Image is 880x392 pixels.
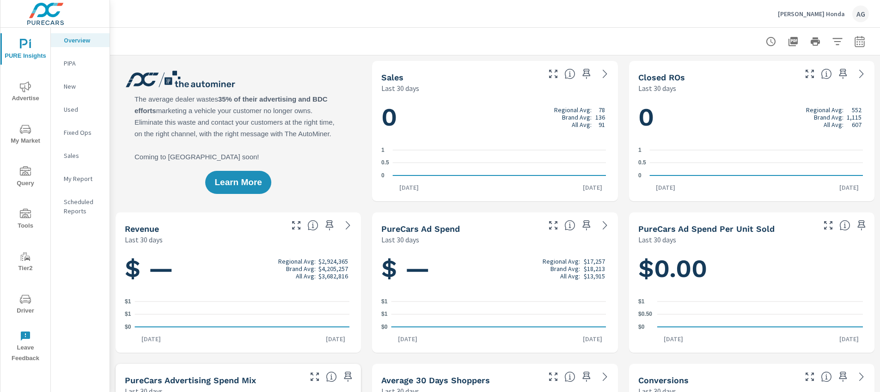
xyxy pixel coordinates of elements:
p: New [64,82,102,91]
p: [DATE] [391,334,424,344]
p: Regional Avg: [806,106,843,114]
h5: Revenue [125,224,159,234]
p: All Avg: [572,121,592,128]
button: Make Fullscreen [546,66,561,81]
p: All Avg: [296,272,316,280]
span: Tools [3,209,48,231]
h5: Sales [381,72,403,82]
p: [DATE] [393,183,425,192]
p: $13,915 [584,272,605,280]
button: Make Fullscreen [546,218,561,233]
span: Save this to your personalized report [579,218,594,233]
h5: PureCars Ad Spend Per Unit Sold [638,224,775,234]
a: See more details in report [598,218,612,233]
span: Save this to your personalized report [322,218,337,233]
p: $2,924,365 [318,258,348,265]
p: 136 [595,114,605,121]
p: [DATE] [319,334,352,344]
button: Select Date Range [850,32,869,51]
p: Sales [64,151,102,160]
h5: Closed ROs [638,72,685,82]
text: 0 [638,172,642,179]
span: Driver [3,294,48,316]
span: Number of vehicles sold by the dealership over the selected date range. [Source: This data is sou... [564,68,575,79]
text: 1 [381,147,385,153]
button: Make Fullscreen [307,369,322,384]
p: [DATE] [649,183,682,192]
p: $4,205,257 [318,265,348,272]
text: $1 [381,311,388,318]
h1: $ — [125,253,352,284]
p: Last 30 days [125,234,163,245]
p: Regional Avg: [554,106,592,114]
span: My Market [3,124,48,146]
span: Save this to your personalized report [579,369,594,384]
a: See more details in report [854,66,869,81]
span: Save this to your personalized report [836,66,850,81]
span: PURE Insights [3,39,48,61]
span: The number of dealer-specified goals completed by a visitor. [Source: This data is provided by th... [821,371,832,382]
div: Overview [51,33,110,47]
span: Number of Repair Orders Closed by the selected dealership group over the selected time range. [So... [821,68,832,79]
button: Print Report [806,32,825,51]
p: 78 [599,106,605,114]
span: Leave Feedback [3,331,48,364]
text: $0.50 [638,311,652,318]
text: $0 [125,324,131,330]
span: Save this to your personalized report [579,66,594,81]
p: Last 30 days [638,83,676,94]
h1: $0.00 [638,253,865,284]
text: $1 [638,298,645,305]
h5: Average 30 Days Shoppers [381,375,490,385]
span: Average cost of advertising per each vehicle sold at the dealer over the selected date range. The... [839,220,850,231]
div: PIPA [51,56,110,70]
p: PIPA [64,59,102,68]
p: [DATE] [833,334,865,344]
p: [DATE] [576,183,609,192]
p: [DATE] [657,334,690,344]
span: Total cost of media for all PureCars channels for the selected dealership group over the selected... [564,220,575,231]
p: $3,682,816 [318,272,348,280]
span: Total sales revenue over the selected date range. [Source: This data is sourced from the dealer’s... [307,220,318,231]
p: 607 [852,121,862,128]
text: 0 [381,172,385,179]
a: See more details in report [854,369,869,384]
h1: 0 [381,102,608,133]
p: Brand Avg: [814,114,843,121]
p: 1,115 [847,114,862,121]
text: $1 [125,298,131,305]
a: See more details in report [598,66,612,81]
p: [DATE] [576,334,609,344]
p: 552 [852,106,862,114]
text: $0 [638,324,645,330]
p: $18,213 [584,265,605,272]
span: Save this to your personalized report [836,369,850,384]
text: $1 [381,298,388,305]
div: New [51,79,110,93]
div: Fixed Ops [51,126,110,139]
p: Regional Avg: [543,258,580,265]
div: Scheduled Reports [51,195,110,218]
p: [DATE] [833,183,865,192]
span: Query [3,166,48,189]
p: Scheduled Reports [64,197,102,216]
p: Fixed Ops [64,128,102,137]
button: "Export Report to PDF" [784,32,802,51]
button: Make Fullscreen [802,369,817,384]
p: Brand Avg: [562,114,592,121]
div: AG [852,6,869,22]
span: This table looks at how you compare to the amount of budget you spend per channel as opposed to y... [326,371,337,382]
h5: PureCars Ad Spend [381,224,460,234]
h5: PureCars Advertising Spend Mix [125,375,256,385]
span: Advertise [3,81,48,104]
p: 91 [599,121,605,128]
a: See more details in report [598,369,612,384]
h1: $ — [381,253,608,284]
div: nav menu [0,28,50,368]
p: [PERSON_NAME] Honda [778,10,845,18]
span: A rolling 30 day total of daily Shoppers on the dealership website, averaged over the selected da... [564,371,575,382]
div: Sales [51,149,110,163]
p: Regional Avg: [278,258,316,265]
p: Last 30 days [381,234,419,245]
button: Make Fullscreen [802,66,817,81]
